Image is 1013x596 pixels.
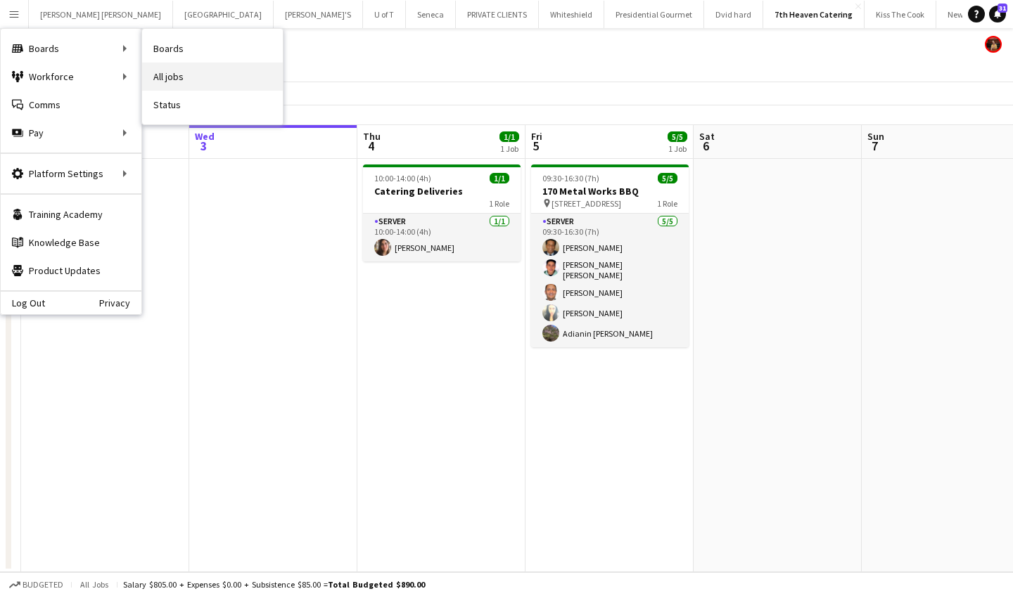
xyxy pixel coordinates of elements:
a: 31 [989,6,1006,22]
span: Thu [363,130,381,143]
span: Total Budgeted $890.00 [328,579,425,590]
a: Log Out [1,297,45,309]
div: Workforce [1,63,141,91]
span: 6 [697,138,715,154]
a: Training Academy [1,200,141,228]
div: 1 Job [500,143,518,154]
span: Wed [195,130,215,143]
a: Boards [142,34,283,63]
span: 1 Role [657,198,677,209]
a: Status [142,91,283,119]
app-card-role: SERVER1/110:00-14:00 (4h)[PERSON_NAME] [363,214,521,261]
h3: Catering Deliveries [363,185,521,197]
div: Boards [1,34,141,63]
button: 7th Heaven Catering [763,1,865,28]
div: Salary $805.00 + Expenses $0.00 + Subsistence $85.00 = [123,579,425,590]
span: Sat [699,130,715,143]
span: 4 [361,138,381,154]
button: [PERSON_NAME] [PERSON_NAME] [29,1,173,28]
a: Knowledge Base [1,228,141,257]
span: 31 [998,4,1007,13]
span: 1 Role [489,198,509,209]
span: 1/1 [490,173,509,183]
button: New Board [936,1,999,28]
h3: 170 Metal Works BBQ [531,185,689,197]
span: 5/5 [658,173,677,183]
app-job-card: 09:30-16:30 (7h)5/5170 Metal Works BBQ [STREET_ADDRESS]1 RoleSERVER5/509:30-16:30 (7h)[PERSON_NAM... [531,164,689,347]
span: 10:00-14:00 (4h) [374,173,431,183]
span: [STREET_ADDRESS] [552,198,621,209]
app-job-card: 10:00-14:00 (4h)1/1Catering Deliveries1 RoleSERVER1/110:00-14:00 (4h)[PERSON_NAME] [363,164,521,261]
app-card-role: SERVER5/509:30-16:30 (7h)[PERSON_NAME][PERSON_NAME] [PERSON_NAME][PERSON_NAME][PERSON_NAME]Adiani... [531,214,689,347]
span: Sun [867,130,884,143]
a: Product Updates [1,257,141,285]
a: Privacy [99,297,141,309]
button: U of T [363,1,406,28]
span: All jobs [77,579,111,590]
button: Kiss The Cook [865,1,936,28]
button: Budgeted [7,577,65,592]
span: 09:30-16:30 (7h) [542,173,599,183]
app-user-avatar: Yani Salas [985,36,1002,53]
button: Seneca [406,1,456,28]
button: Presidential Gourmet [604,1,704,28]
a: All jobs [142,63,283,91]
span: Budgeted [23,580,63,590]
a: Comms [1,91,141,119]
button: PRIVATE CLIENTS [456,1,539,28]
span: 5 [529,138,542,154]
button: Whiteshield [539,1,604,28]
span: Fri [531,130,542,143]
div: Pay [1,119,141,147]
span: 5/5 [668,131,687,142]
button: Dvid hard [704,1,763,28]
button: [PERSON_NAME]'S [274,1,363,28]
span: 7 [865,138,884,154]
span: 3 [193,138,215,154]
span: 1/1 [499,131,519,142]
div: Platform Settings [1,160,141,188]
div: 1 Job [668,143,687,154]
button: [GEOGRAPHIC_DATA] [173,1,274,28]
